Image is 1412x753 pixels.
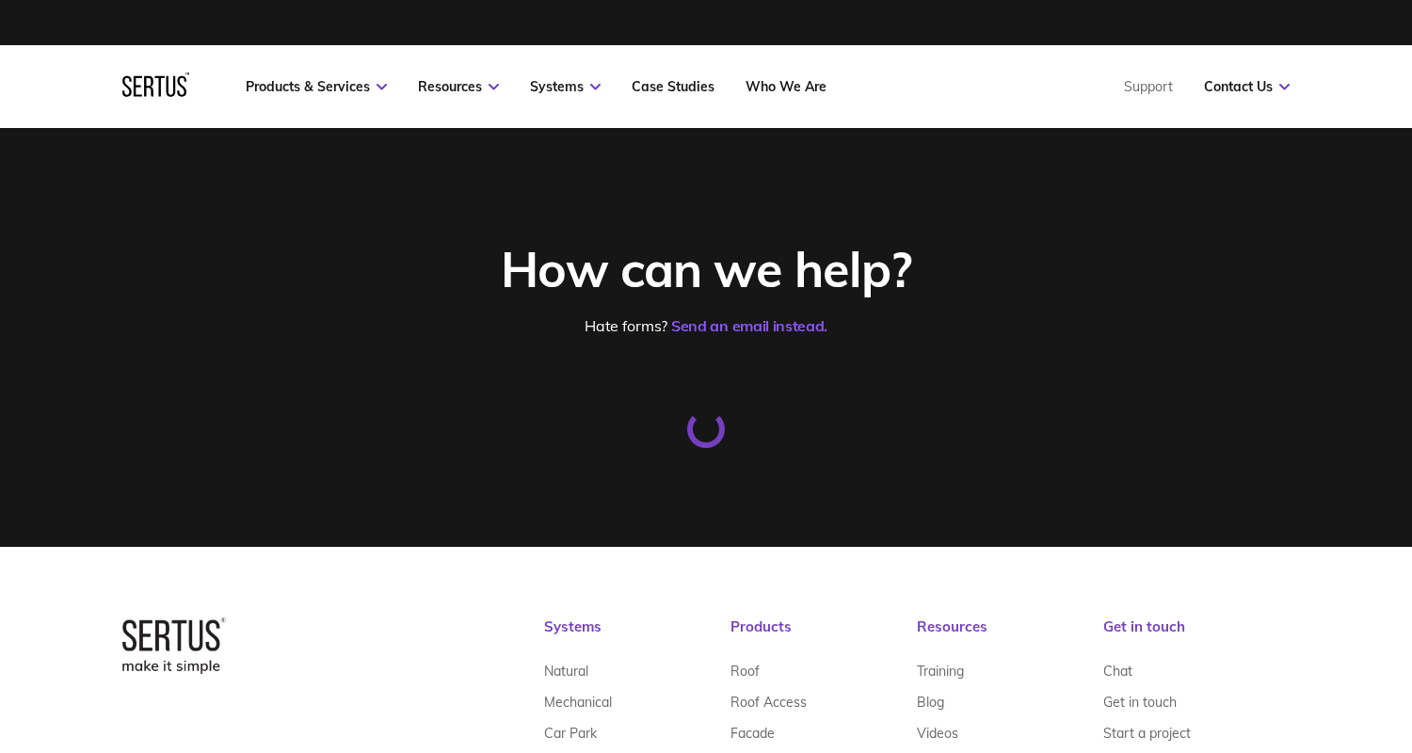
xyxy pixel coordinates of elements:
div: Hate forms? [285,316,1128,335]
a: Send an email instead. [671,316,827,335]
a: Car Park [544,717,597,748]
div: Systems [544,617,730,655]
a: Videos [917,717,958,748]
img: logo-box-2bec1e6d7ed5feb70a4f09a85fa1bbdd.png [122,617,226,674]
a: Resources [418,78,499,95]
a: Support [1124,78,1173,95]
a: Roof Access [730,686,807,717]
div: How can we help? [285,238,1128,299]
a: Facade [730,717,775,748]
div: Get in touch [1103,617,1290,655]
a: Training [917,655,964,686]
div: Products [730,617,917,655]
a: Roof [730,655,760,686]
a: Products & Services [246,78,387,95]
a: Blog [917,686,944,717]
a: Case Studies [632,78,714,95]
a: Systems [530,78,601,95]
a: Start a project [1103,717,1191,748]
div: Resources [917,617,1103,655]
a: Chat [1103,655,1132,686]
a: Contact Us [1204,78,1290,95]
a: Natural [544,655,588,686]
a: Who We Are [746,78,826,95]
a: Get in touch [1103,686,1177,717]
a: Mechanical [544,686,612,717]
